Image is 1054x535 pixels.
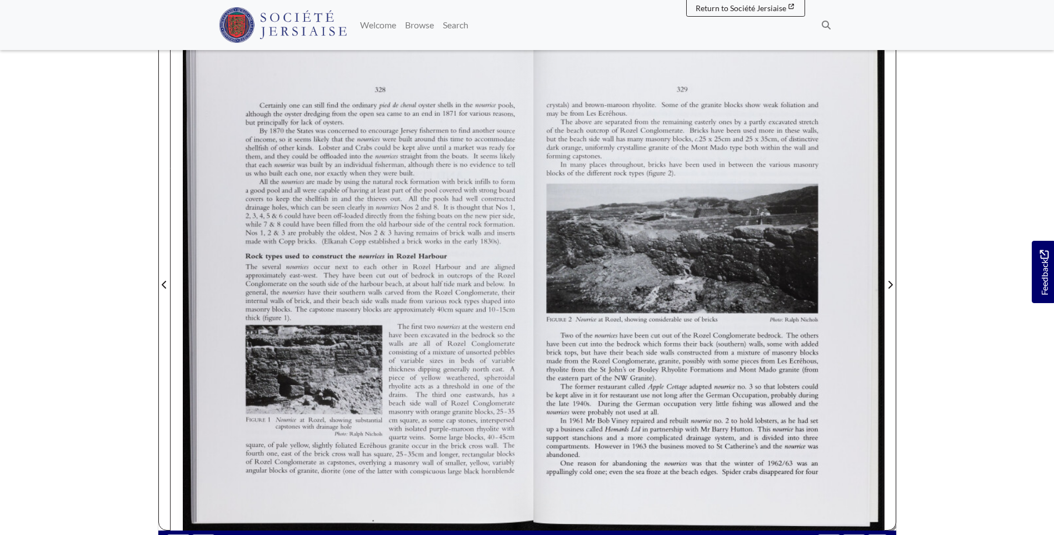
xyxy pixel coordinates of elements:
[527,26,884,531] img: 2007 - Article 7 - Nourrices at Rozel Harbour and elsewhere in Jersey - page 1
[696,3,786,13] span: Return to Société Jersiaise
[158,26,171,531] button: Previous Page
[438,14,473,36] a: Search
[219,7,347,43] img: Société Jersiaise
[884,26,896,531] button: Next Page
[219,4,347,46] a: Société Jersiaise logo
[1032,241,1054,303] a: Would you like to provide feedback?
[401,14,438,36] a: Browse
[356,14,401,36] a: Welcome
[1037,250,1051,295] span: Feedback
